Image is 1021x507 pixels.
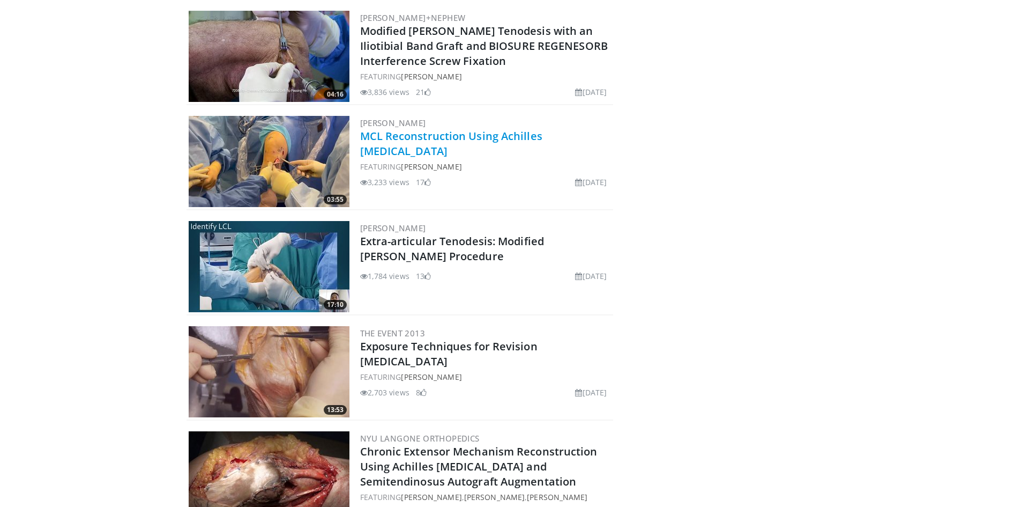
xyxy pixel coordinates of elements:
[189,221,349,312] a: 17:10
[575,86,607,98] li: [DATE]
[360,161,612,172] div: FEATURING
[360,234,545,263] a: Extra-articular Tenodesis: Modified [PERSON_NAME] Procedure
[360,117,426,128] a: [PERSON_NAME]
[360,328,426,339] a: The Event 2013
[189,221,349,312] img: a0e69403-0f10-4164-ba23-48c128aeda71.300x170_q85_crop-smart_upscale.jpg
[189,326,349,417] a: 13:53
[416,86,431,98] li: 21
[416,270,431,282] li: 13
[401,71,461,82] a: [PERSON_NAME]
[324,195,347,204] span: 03:55
[324,405,347,415] span: 13:53
[416,387,427,398] li: 8
[360,24,608,68] a: Modified [PERSON_NAME] Tenodesis with an Iliotibial Band Graft and BIOSURE REGENESORB Interferenc...
[416,177,431,188] li: 17
[360,12,466,23] a: [PERSON_NAME]+Nephew
[189,11,349,102] img: b2c6995f-9e5d-478c-b6af-84cadf7ab5c7.300x170_q85_crop-smart_upscale.jpg
[360,339,538,369] a: Exposure Techniques for Revision [MEDICAL_DATA]
[360,270,409,282] li: 1,784 views
[360,444,598,489] a: Chronic Extensor Mechanism Reconstruction Using Achilles [MEDICAL_DATA] and Semitendinosus Autogr...
[575,270,607,282] li: [DATE]
[360,433,480,444] a: NYU Langone Orthopedics
[324,300,347,310] span: 17:10
[464,492,525,502] a: [PERSON_NAME]
[360,177,409,188] li: 3,233 views
[575,387,607,398] li: [DATE]
[360,129,542,158] a: MCL Reconstruction Using Achilles [MEDICAL_DATA]
[360,86,409,98] li: 3,836 views
[527,492,587,502] a: [PERSON_NAME]
[189,116,349,207] img: 4a9c8a4b-21b0-494a-8c87-50048dd154b5.300x170_q85_crop-smart_upscale.jpg
[189,11,349,102] a: 04:16
[360,371,612,383] div: FEATURING
[189,326,349,417] img: 16d600b7-4875-420c-b295-1ea96c16a48f.300x170_q85_crop-smart_upscale.jpg
[360,71,612,82] div: FEATURING
[401,492,461,502] a: [PERSON_NAME]
[324,90,347,99] span: 04:16
[401,372,461,382] a: [PERSON_NAME]
[575,177,607,188] li: [DATE]
[360,387,409,398] li: 2,703 views
[401,161,461,172] a: [PERSON_NAME]
[360,491,612,503] div: FEATURING , ,
[189,116,349,207] a: 03:55
[360,223,426,233] a: [PERSON_NAME]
